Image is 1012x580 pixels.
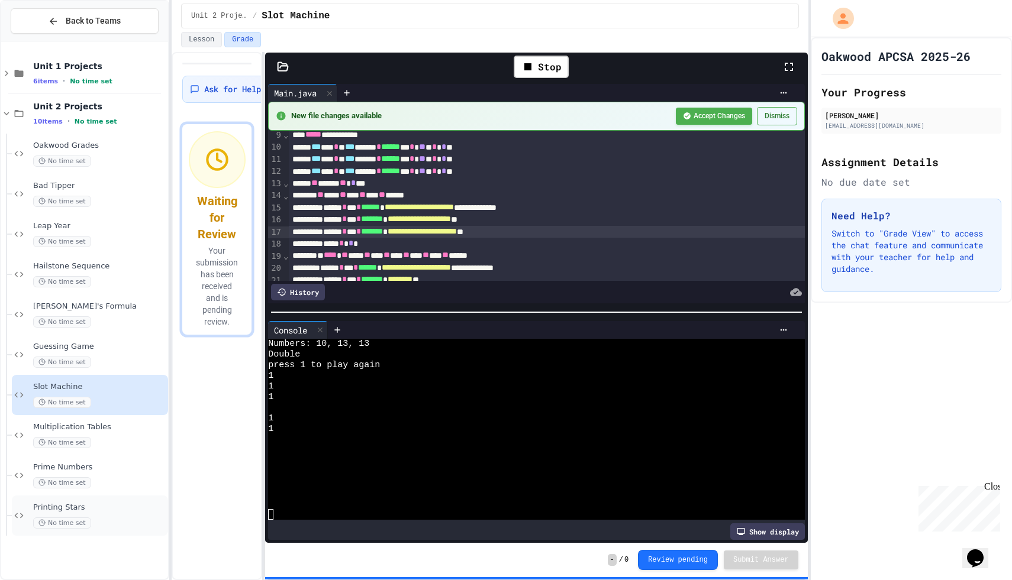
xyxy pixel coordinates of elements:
div: 11 [268,154,283,166]
div: 13 [268,178,283,190]
span: 10 items [33,118,63,125]
span: press 1 to play again [268,360,380,371]
div: No due date set [821,175,1001,189]
button: Accept Changes [676,108,752,125]
div: 12 [268,166,283,177]
div: 9 [268,129,283,141]
span: Fold line [283,179,289,188]
button: Dismiss [757,107,797,125]
div: [PERSON_NAME] [825,110,998,121]
div: Stop [514,56,569,78]
span: Slot Machine [262,9,330,23]
span: Fold line [283,130,289,140]
span: No time set [33,357,91,368]
div: 16 [268,214,283,226]
span: Ask for Help [204,83,261,95]
h2: Your Progress [821,84,1001,101]
span: No time set [33,477,91,488]
span: No time set [33,236,91,247]
span: No time set [33,316,91,328]
div: Console [268,321,328,339]
span: No time set [33,397,91,408]
h3: Need Help? [831,209,991,223]
span: No time set [33,155,91,167]
span: Prime Numbers [33,462,166,472]
div: 20 [268,263,283,274]
div: 21 [268,275,283,287]
button: Grade [224,32,261,47]
span: Unit 1 Projects [33,61,166,72]
div: 19 [268,251,283,263]
span: 1 [268,392,273,403]
span: Guessing Game [33,342,166,352]
span: No time set [70,77,112,85]
span: • [63,76,65,86]
span: Multiplication Tables [33,422,166,432]
span: Oakwood Grades [33,141,166,151]
div: 18 [268,238,283,250]
div: Waiting for Review [189,193,244,242]
span: No time set [33,276,91,287]
span: Printing Stars [33,503,166,513]
span: - [608,554,617,566]
span: No time set [33,517,91,529]
button: Submit Answer [724,550,798,569]
div: [EMAIL_ADDRESS][DOMAIN_NAME] [825,121,998,130]
span: 1 [268,371,273,381]
div: Show display [730,523,805,540]
h2: Assignment Details [821,154,1001,170]
div: Main.java [268,84,337,102]
div: Chat with us now!Close [5,5,82,75]
span: New file changes available [291,111,668,121]
button: Lesson [181,32,222,47]
div: 10 [268,141,283,153]
span: Bad Tipper [33,181,166,191]
span: No time set [33,196,91,207]
span: Unit 2 Projects [33,101,166,112]
div: Main.java [268,87,323,99]
span: Fold line [283,191,289,200]
span: 6 items [33,77,58,85]
div: My Account [820,5,857,32]
span: Slot Machine [33,382,166,392]
span: Hailstone Sequence [33,261,166,271]
div: 17 [268,226,283,238]
span: Leap Year [33,221,166,231]
div: History [271,284,325,300]
p: Your submission has been received and is pending review. [189,245,244,328]
span: No time set [75,118,117,125]
div: Console [268,324,313,336]
span: Unit 2 Projects [191,11,248,21]
span: Back to Teams [66,15,121,27]
span: Submit Answer [733,555,789,565]
span: • [67,116,70,126]
span: 1 [268,424,273,435]
div: 15 [268,202,283,214]
iframe: chat widget [962,533,1000,568]
span: Double [268,349,300,360]
h1: Oakwood APCSA 2025-26 [821,48,971,64]
span: Numbers: 10, 13, 13 [268,339,369,349]
p: Switch to "Grade View" to access the chat feature and communicate with your teacher for help and ... [831,228,991,275]
span: 1 [268,381,273,392]
button: Back to Teams [11,8,159,34]
span: / [253,11,257,21]
button: Review pending [638,550,718,570]
iframe: chat widget [914,481,1000,532]
span: No time set [33,437,91,448]
span: 0 [624,555,629,565]
div: 14 [268,190,283,202]
span: Fold line [283,251,289,261]
span: / [619,555,623,565]
span: [PERSON_NAME]'s Formula [33,302,166,312]
span: 1 [268,413,273,424]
